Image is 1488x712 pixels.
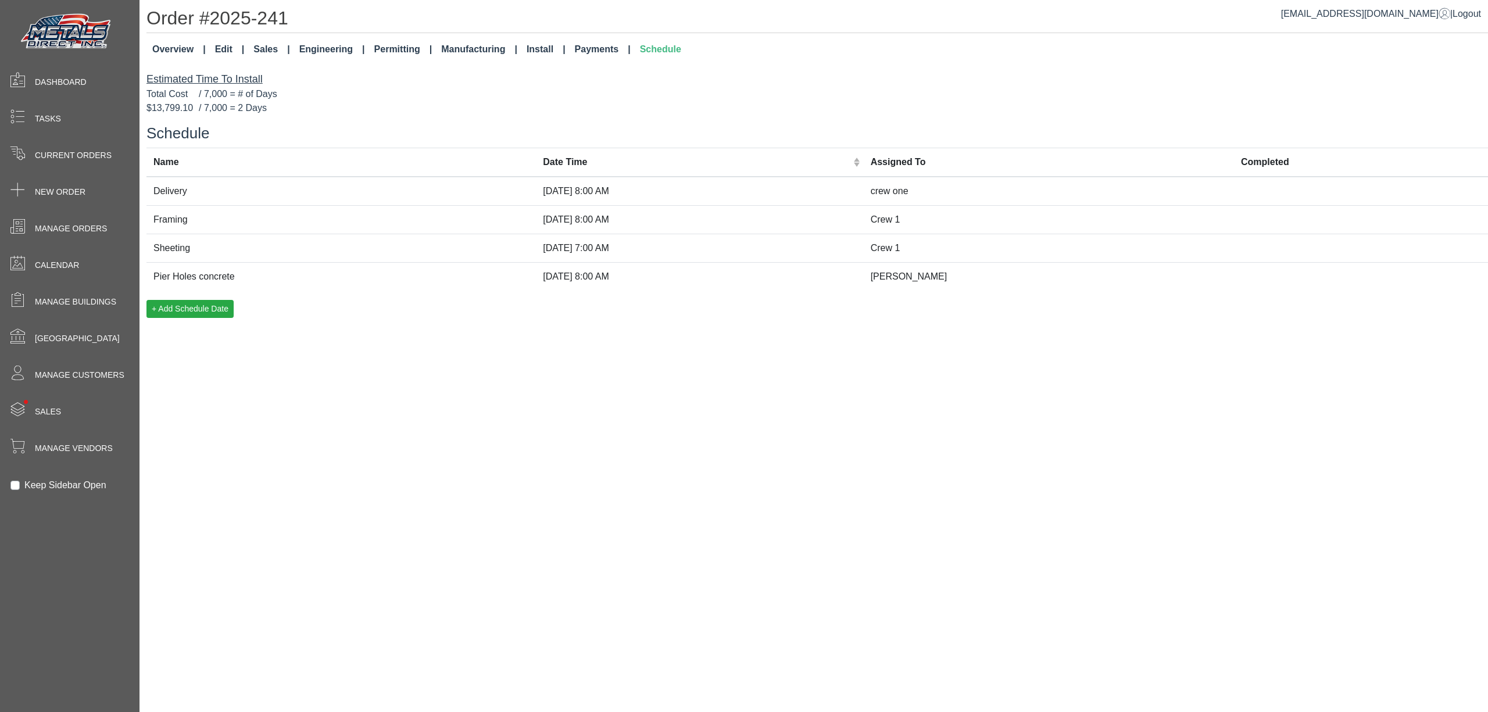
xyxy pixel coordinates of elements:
span: Manage Orders [35,223,107,235]
span: New Order [35,186,85,198]
div: Assigned To [871,155,1227,169]
div: / 7,000 = # of Days [146,87,1488,101]
span: Sales [35,406,61,418]
span: $13,799.10 [146,101,199,115]
div: Name [153,155,529,169]
label: Keep Sidebar Open [24,478,106,492]
a: Engineering [295,38,370,61]
a: Manufacturing [437,38,522,61]
td: crew one [864,177,1234,206]
span: [DATE] 7:00 AM [543,243,609,253]
a: Install [522,38,570,61]
span: Manage Customers [35,369,124,381]
span: [GEOGRAPHIC_DATA] [35,332,120,345]
img: Metals Direct Inc Logo [17,10,116,53]
span: Manage Vendors [35,442,113,455]
span: [DATE] 8:00 AM [543,271,609,281]
a: Overview [148,38,210,61]
td: Pier Holes concrete [146,262,536,291]
span: Tasks [35,113,61,125]
span: Dashboard [35,76,87,88]
span: Total Cost [146,87,199,101]
a: Payments [570,38,635,61]
div: Estimated Time To Install [146,71,1488,87]
h3: Schedule [146,124,1488,142]
span: Manage Buildings [35,296,116,308]
a: Sales [249,38,294,61]
td: Sheeting [146,234,536,262]
td: [PERSON_NAME] [864,262,1234,291]
span: • [11,383,41,421]
button: + Add Schedule Date [146,300,234,318]
div: Date Time [543,155,850,169]
span: Logout [1453,9,1481,19]
a: Schedule [635,38,686,61]
td: Crew 1 [864,205,1234,234]
span: [DATE] 8:00 AM [543,214,609,224]
div: / 7,000 = 2 Days [146,101,1488,115]
a: Permitting [370,38,437,61]
a: Edit [210,38,249,61]
h1: Order #2025-241 [146,7,1488,33]
td: Delivery [146,177,536,206]
td: Crew 1 [864,234,1234,262]
span: Calendar [35,259,79,271]
span: [DATE] 8:00 AM [543,186,609,196]
span: Current Orders [35,149,112,162]
td: Framing [146,205,536,234]
div: | [1281,7,1481,21]
div: Completed [1241,155,1481,169]
a: [EMAIL_ADDRESS][DOMAIN_NAME] [1281,9,1450,19]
